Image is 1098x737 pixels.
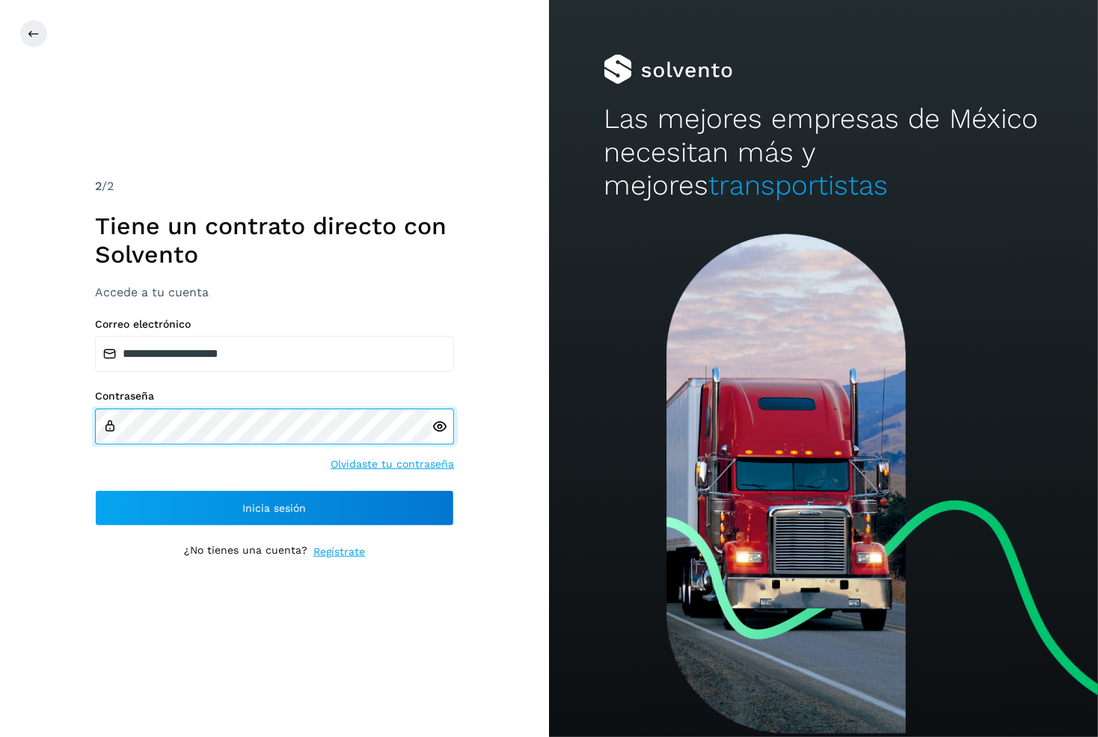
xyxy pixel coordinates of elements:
label: Correo electrónico [95,318,454,331]
a: Olvidaste tu contraseña [331,456,454,472]
h1: Tiene un contrato directo con Solvento [95,212,454,269]
span: transportistas [708,169,888,201]
p: ¿No tienes una cuenta? [184,544,307,560]
button: Inicia sesión [95,490,454,526]
span: Inicia sesión [243,503,307,513]
div: /2 [95,177,454,195]
h3: Accede a tu cuenta [95,285,454,299]
label: Contraseña [95,390,454,403]
h2: Las mejores empresas de México necesitan más y mejores [604,103,1043,202]
span: 2 [95,179,102,193]
a: Regístrate [313,544,365,560]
